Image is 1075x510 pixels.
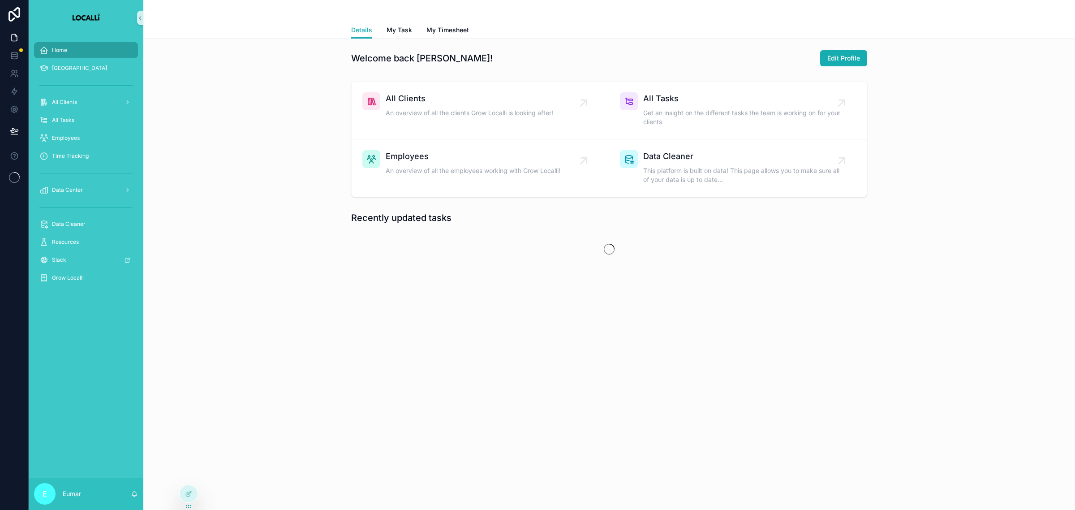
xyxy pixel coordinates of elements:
[72,11,100,25] img: App logo
[63,489,81,498] p: Eumar
[34,182,138,198] a: Data Center
[386,108,553,117] span: An overview of all the clients Grow Localli is looking after!
[386,92,553,105] span: All Clients
[827,54,860,63] span: Edit Profile
[34,130,138,146] a: Employees
[387,22,412,40] a: My Task
[820,50,867,66] button: Edit Profile
[34,94,138,110] a: All Clients
[609,139,867,197] a: Data CleanerThis platform is built on data! This page allows you to make sure all of your data is...
[426,26,469,35] span: My Timesheet
[643,108,842,126] span: Get an insight on the different tasks the team is working on for your clients
[52,238,79,246] span: Resources
[52,274,84,281] span: Grow Localli
[52,47,67,54] span: Home
[351,26,372,35] span: Details
[34,216,138,232] a: Data Cleaner
[387,26,412,35] span: My Task
[52,99,77,106] span: All Clients
[643,92,842,105] span: All Tasks
[609,82,867,139] a: All TasksGet an insight on the different tasks the team is working on for your clients
[34,60,138,76] a: [GEOGRAPHIC_DATA]
[34,148,138,164] a: Time Tracking
[352,139,609,197] a: EmployeesAn overview of all the employees working with Grow Localli!
[351,52,493,65] h1: Welcome back [PERSON_NAME]!
[52,65,107,72] span: [GEOGRAPHIC_DATA]
[52,256,66,264] span: Slack
[386,150,560,163] span: Employees
[29,36,143,298] div: scrollable content
[351,22,372,39] a: Details
[34,270,138,286] a: Grow Localli
[52,186,83,194] span: Data Center
[34,252,138,268] a: Slack
[351,212,451,224] h1: Recently updated tasks
[52,134,80,142] span: Employees
[643,150,842,163] span: Data Cleaner
[43,488,47,499] span: E
[52,117,74,124] span: All Tasks
[643,166,842,184] span: This platform is built on data! This page allows you to make sure all of your data is up to date...
[386,166,560,175] span: An overview of all the employees working with Grow Localli!
[352,82,609,139] a: All ClientsAn overview of all the clients Grow Localli is looking after!
[34,42,138,58] a: Home
[34,112,138,128] a: All Tasks
[426,22,469,40] a: My Timesheet
[52,152,89,160] span: Time Tracking
[52,220,86,228] span: Data Cleaner
[34,234,138,250] a: Resources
